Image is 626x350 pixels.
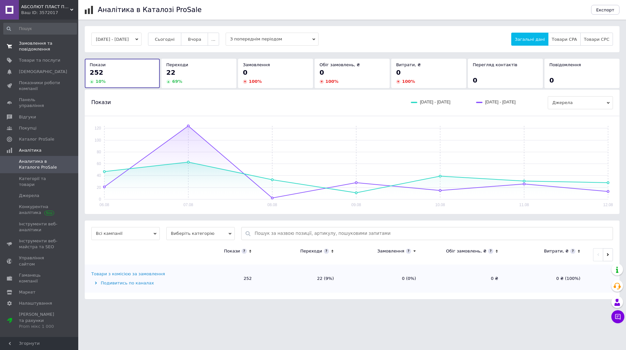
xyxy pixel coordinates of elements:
span: Товари CPA [552,37,577,42]
span: Інструменти веб-аналітики [19,221,60,233]
span: Каталог ProSale [19,136,54,142]
span: 252 [90,68,103,76]
span: Всі кампанії [91,227,160,240]
span: Загальні дані [515,37,545,42]
text: 06.08 [99,203,109,207]
span: 69 % [172,79,182,84]
input: Пошук [3,23,77,35]
button: Експорт [591,5,620,15]
span: Повідомлення [549,62,581,67]
span: Показники роботи компанії [19,80,60,92]
span: Покази [91,99,111,106]
text: 40 [97,173,101,178]
span: [DEMOGRAPHIC_DATA] [19,69,67,75]
span: З попереднім періодом [226,33,319,46]
text: 0 [99,197,101,202]
span: Джерела [19,193,39,199]
text: 09.08 [351,203,361,207]
span: Аналітика [19,147,41,153]
span: 0 [396,68,401,76]
span: Панель управління [19,97,60,109]
td: 252 [176,265,258,293]
span: ... [211,37,215,42]
button: Товари CPC [580,33,613,46]
button: Вчора [181,33,208,46]
span: Замовлення та повідомлення [19,40,60,52]
span: Аналитика в Каталоге ProSale [19,159,60,170]
span: 0 [243,68,247,76]
div: Товари з комісією за замовлення [91,271,165,277]
span: Виберіть категорію [166,227,235,240]
span: Переходи [166,62,188,67]
button: ... [208,33,219,46]
span: Категорії та товари [19,176,60,188]
td: 0 ₴ [423,265,505,293]
div: Переходи [300,248,322,254]
span: Відгуки [19,114,36,120]
span: Інструменти веб-майстра та SEO [19,238,60,250]
div: Ваш ID: 3572017 [21,10,78,16]
span: 100 % [325,79,338,84]
span: 10 % [96,79,106,84]
button: Чат з покупцем [611,310,624,323]
text: 11.08 [519,203,529,207]
span: Маркет [19,289,36,295]
span: 100 % [249,79,262,84]
span: Товари CPC [584,37,609,42]
h1: Аналітика в Каталозі ProSale [98,6,201,14]
span: Товари та послуги [19,57,60,63]
span: Гаманець компанії [19,272,60,284]
span: Управління сайтом [19,255,60,267]
text: 60 [97,161,101,166]
span: Сьогодні [155,37,175,42]
span: Покупці [19,125,37,131]
div: Prom мікс 1 000 [19,324,60,329]
td: 0 (0%) [340,265,423,293]
text: 120 [95,126,101,130]
span: Експорт [596,8,615,12]
span: 0 [549,76,554,84]
div: Покази [224,248,240,254]
span: 100 % [402,79,415,84]
button: [DATE] - [DATE] [91,33,142,46]
span: 0 [320,68,324,76]
span: Покази [90,62,106,67]
span: 22 [166,68,175,76]
span: АБСОЛЮТ ПЛАСТ ПАК [21,4,70,10]
input: Пошук за назвою позиції, артикулу, пошуковими запитами [255,227,609,240]
text: 80 [97,150,101,154]
span: Перегляд контактів [473,62,517,67]
text: 12.08 [603,203,613,207]
span: Вчора [188,37,201,42]
span: [PERSON_NAME] та рахунки [19,312,60,329]
text: 10.08 [435,203,445,207]
button: Сьогодні [148,33,182,46]
span: Замовлення [243,62,270,67]
text: 20 [97,185,101,190]
span: 0 [473,76,477,84]
td: 22 (9%) [258,265,340,293]
text: 08.08 [267,203,277,207]
span: Налаштування [19,300,52,306]
div: Витрати, ₴ [544,248,569,254]
div: Подивитись по каналах [91,280,174,286]
button: Товари CPA [548,33,580,46]
span: Обіг замовлень, ₴ [320,62,360,67]
span: Джерела [548,96,613,109]
div: Обіг замовлень, ₴ [446,248,486,254]
span: Витрати, ₴ [396,62,421,67]
div: Замовлення [377,248,404,254]
button: Загальні дані [511,33,548,46]
text: 07.08 [183,203,193,207]
text: 100 [95,138,101,143]
td: 0 ₴ (100%) [505,265,587,293]
span: Конкурентна аналітика [19,204,60,216]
